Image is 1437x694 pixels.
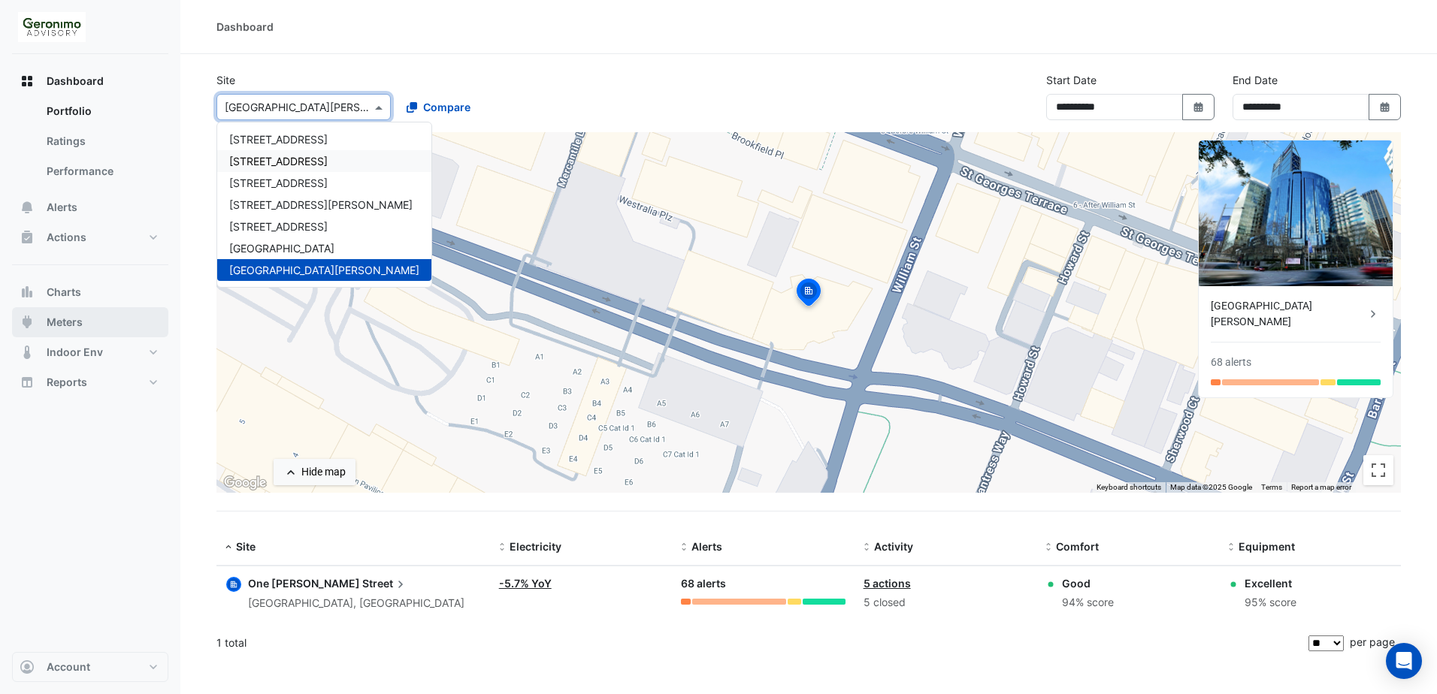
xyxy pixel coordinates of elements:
[20,375,35,390] app-icon: Reports
[220,473,270,493] a: Open this area in Google Maps (opens a new window)
[229,177,328,189] span: [STREET_ADDRESS]
[792,276,825,312] img: site-pin-selected.svg
[1350,635,1395,648] span: per page
[12,367,168,397] button: Reports
[12,277,168,307] button: Charts
[248,577,360,590] span: One [PERSON_NAME]
[423,99,470,115] span: Compare
[1261,483,1282,491] a: Terms (opens in new tab)
[1386,643,1422,679] div: Open Intercom Messenger
[12,192,168,222] button: Alerts
[1046,72,1097,88] label: Start Date
[229,133,328,146] span: [STREET_ADDRESS]
[691,540,722,553] span: Alerts
[217,122,431,287] div: Options List
[47,285,81,300] span: Charts
[510,540,561,553] span: Electricity
[229,220,328,233] span: [STREET_ADDRESS]
[35,156,168,186] a: Performance
[216,19,274,35] div: Dashboard
[1239,540,1295,553] span: Equipment
[1170,483,1252,491] span: Map data ©2025 Google
[12,66,168,96] button: Dashboard
[301,464,346,480] div: Hide map
[1211,355,1251,370] div: 68 alerts
[1291,483,1351,491] a: Report a map error
[362,575,408,592] span: Street
[681,575,845,593] div: 68 alerts
[1062,594,1114,611] div: 94% score
[20,200,35,215] app-icon: Alerts
[1233,72,1278,88] label: End Date
[864,577,911,590] a: 5 actions
[47,375,87,390] span: Reports
[47,315,83,330] span: Meters
[47,659,90,674] span: Account
[499,577,552,590] a: -5.7% YoY
[248,595,464,612] div: [GEOGRAPHIC_DATA], [GEOGRAPHIC_DATA]
[47,200,77,215] span: Alerts
[216,624,1305,662] div: 1 total
[864,594,1027,611] div: 5 closed
[236,540,256,553] span: Site
[397,94,480,120] button: Compare
[12,652,168,682] button: Account
[20,315,35,330] app-icon: Meters
[20,74,35,89] app-icon: Dashboard
[1245,575,1296,591] div: Excellent
[47,74,104,89] span: Dashboard
[35,96,168,126] a: Portfolio
[229,155,328,167] span: [STREET_ADDRESS]
[220,473,270,493] img: Google
[1363,455,1393,485] button: Toggle fullscreen view
[1211,298,1366,330] div: [GEOGRAPHIC_DATA][PERSON_NAME]
[12,337,168,367] button: Indoor Env
[1062,575,1114,591] div: Good
[1097,482,1161,493] button: Keyboard shortcuts
[229,198,413,211] span: [STREET_ADDRESS][PERSON_NAME]
[216,72,235,88] label: Site
[35,126,168,156] a: Ratings
[274,459,355,485] button: Hide map
[229,264,419,276] span: [GEOGRAPHIC_DATA][PERSON_NAME]
[18,12,86,42] img: Company Logo
[12,222,168,252] button: Actions
[874,540,913,553] span: Activity
[1192,101,1206,113] fa-icon: Select Date
[1378,101,1392,113] fa-icon: Select Date
[20,345,35,360] app-icon: Indoor Env
[47,345,103,360] span: Indoor Env
[1199,140,1393,286] img: One William Street
[20,230,35,245] app-icon: Actions
[47,230,86,245] span: Actions
[1056,540,1099,553] span: Comfort
[20,285,35,300] app-icon: Charts
[12,96,168,192] div: Dashboard
[12,307,168,337] button: Meters
[1245,594,1296,611] div: 95% score
[229,242,334,255] span: [GEOGRAPHIC_DATA]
